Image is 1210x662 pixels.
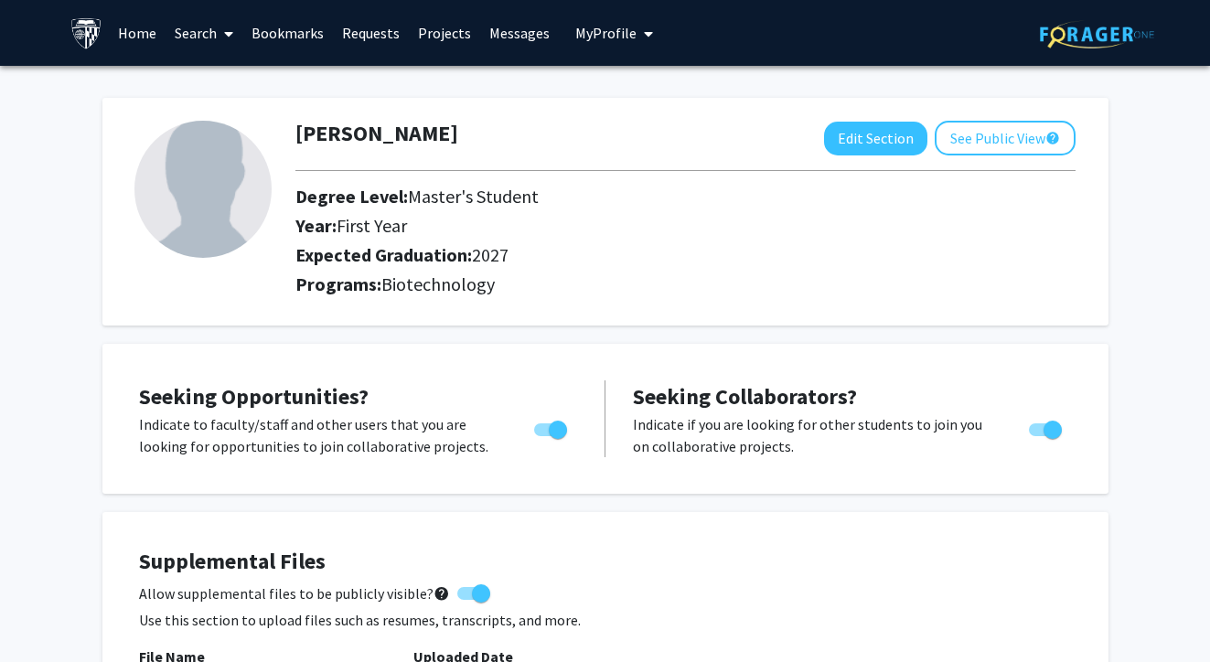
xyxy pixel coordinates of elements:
span: Seeking Collaborators? [633,382,857,411]
p: Indicate to faculty/staff and other users that you are looking for opportunities to join collabor... [139,413,499,457]
h2: Degree Level: [295,186,918,208]
h4: Supplemental Files [139,549,1072,575]
button: See Public View [935,121,1076,155]
p: Indicate if you are looking for other students to join you on collaborative projects. [633,413,994,457]
span: Master's Student [408,185,539,208]
a: Requests [333,1,409,65]
span: 2027 [472,243,509,266]
h1: [PERSON_NAME] [295,121,458,147]
img: Profile Picture [134,121,272,258]
button: Edit Section [824,122,927,155]
span: Seeking Opportunities? [139,382,369,411]
a: Bookmarks [242,1,333,65]
span: Allow supplemental files to be publicly visible? [139,582,450,604]
span: My Profile [575,24,637,42]
h2: Expected Graduation: [295,244,918,266]
mat-icon: help [434,582,450,604]
a: Search [166,1,242,65]
a: Home [109,1,166,65]
h2: Year: [295,215,918,237]
mat-icon: help [1045,127,1060,149]
img: Johns Hopkins University Logo [70,17,102,49]
a: Messages [480,1,559,65]
a: Projects [409,1,480,65]
p: Use this section to upload files such as resumes, transcripts, and more. [139,609,1072,631]
span: Biotechnology [381,272,495,295]
span: First Year [337,214,407,237]
iframe: Chat [14,580,78,648]
div: Toggle [527,413,577,441]
div: Toggle [1022,413,1072,441]
img: ForagerOne Logo [1040,20,1154,48]
h2: Programs: [295,273,1076,295]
